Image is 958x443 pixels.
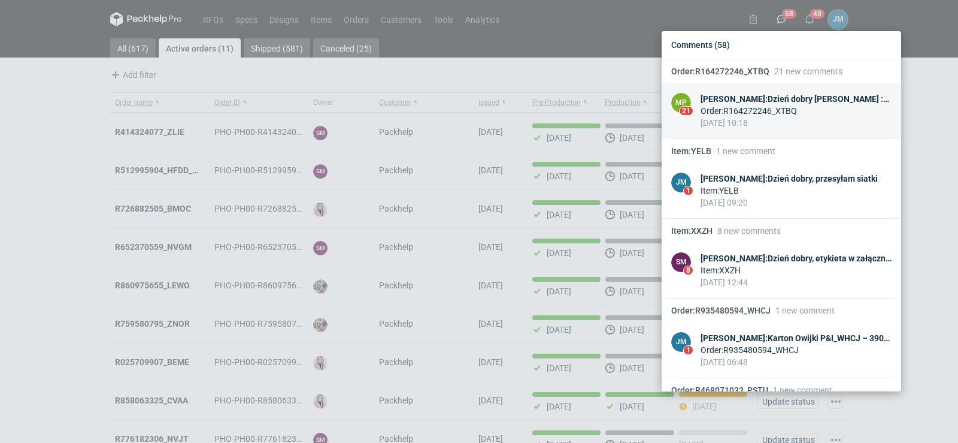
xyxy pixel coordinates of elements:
[662,378,901,402] button: Order:R468071032_PSTU1 new comment
[671,332,691,352] div: Joanna Myślak
[671,173,691,192] div: Joanna Myślak
[701,105,892,117] div: Order : R164272246_XTBQ
[671,67,769,76] span: Order : R164272246_XTBQ
[701,197,878,209] div: [DATE] 09:20
[701,332,892,344] div: [PERSON_NAME] : Karton Owijki P&I_WHCJ – 390x345x200 mm w/w 1. palety 2. 3 palety 3. 1200x800 4. ...
[662,243,901,299] a: SM8[PERSON_NAME]:Dzień dobry, etykieta w załączniku.Item:XXZH[DATE] 12:44
[671,306,771,315] span: Order : R935480594_WHCJ
[716,146,775,156] span: 1 new comment
[671,93,691,113] figcaption: MP
[671,173,691,192] figcaption: JM
[671,93,691,113] div: Magdalena Polakowska
[662,139,901,163] button: Item:YELB1 new comment
[701,173,878,185] div: [PERSON_NAME] : Dzień dobry, przesyłam siatki
[671,385,768,395] span: Order : R468071032_PSTU
[701,356,892,368] div: [DATE] 06:48
[662,59,901,83] button: Order:R164272246_XTBQ21 new comments
[773,385,832,395] span: 1 new comment
[701,264,892,276] div: Item : XXZH
[701,276,892,288] div: [DATE] 12:44
[671,146,711,156] span: Item : YELB
[662,163,901,219] a: JM1[PERSON_NAME]:Dzień dobry, przesyłam siatkiItem:YELB[DATE] 09:20
[671,332,691,352] figcaption: JM
[666,36,896,54] div: Comments (58)
[701,344,892,356] div: Order : R935480594_WHCJ
[701,117,892,129] div: [DATE] 10:18
[662,219,901,243] button: Item:XXZH8 new comments
[717,226,781,236] span: 8 new comments
[671,226,713,236] span: Item : XXZH
[774,67,842,76] span: 21 new comments
[671,252,691,272] figcaption: SM
[701,93,892,105] div: [PERSON_NAME] : Dzień dobry [PERSON_NAME] :) oczywiście będziemy informować . Miłego dnia
[775,306,835,315] span: 1 new comment
[701,185,878,197] div: Item : YELB
[701,252,892,264] div: [PERSON_NAME] : Dzień dobry, etykieta w załączniku.
[662,299,901,323] button: Order:R935480594_WHCJ1 new comment
[662,83,901,139] a: MP21[PERSON_NAME]:Dzień dobry [PERSON_NAME] :) oczywiście będziemy informować . Miłego dniaOrder:...
[662,323,901,378] a: JM1[PERSON_NAME]:Karton Owijki P&I_WHCJ – 390x345x200 mm w/w 1. palety 2. 3 palety 3. 1200x800 4....
[671,252,691,272] div: Sebastian Markut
